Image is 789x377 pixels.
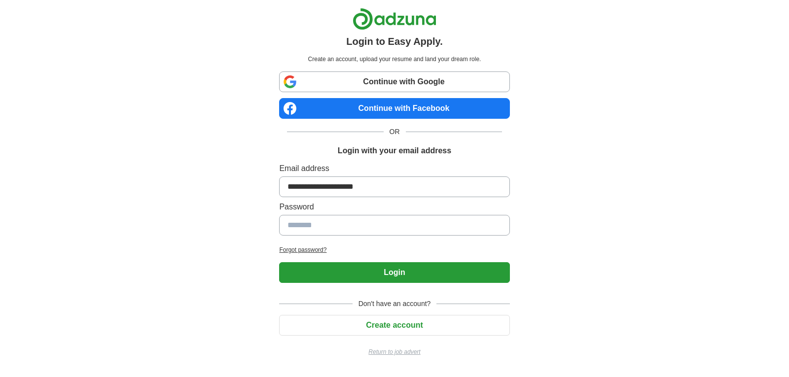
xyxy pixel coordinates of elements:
[279,321,509,329] a: Create account
[281,55,507,64] p: Create an account, upload your resume and land your dream role.
[346,34,443,49] h1: Login to Easy Apply.
[279,315,509,336] button: Create account
[279,71,509,92] a: Continue with Google
[279,201,509,213] label: Password
[279,163,509,174] label: Email address
[279,98,509,119] a: Continue with Facebook
[279,347,509,356] a: Return to job advert
[384,127,406,137] span: OR
[279,262,509,283] button: Login
[279,245,509,254] a: Forgot password?
[353,8,436,30] img: Adzuna logo
[338,145,451,157] h1: Login with your email address
[353,299,437,309] span: Don't have an account?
